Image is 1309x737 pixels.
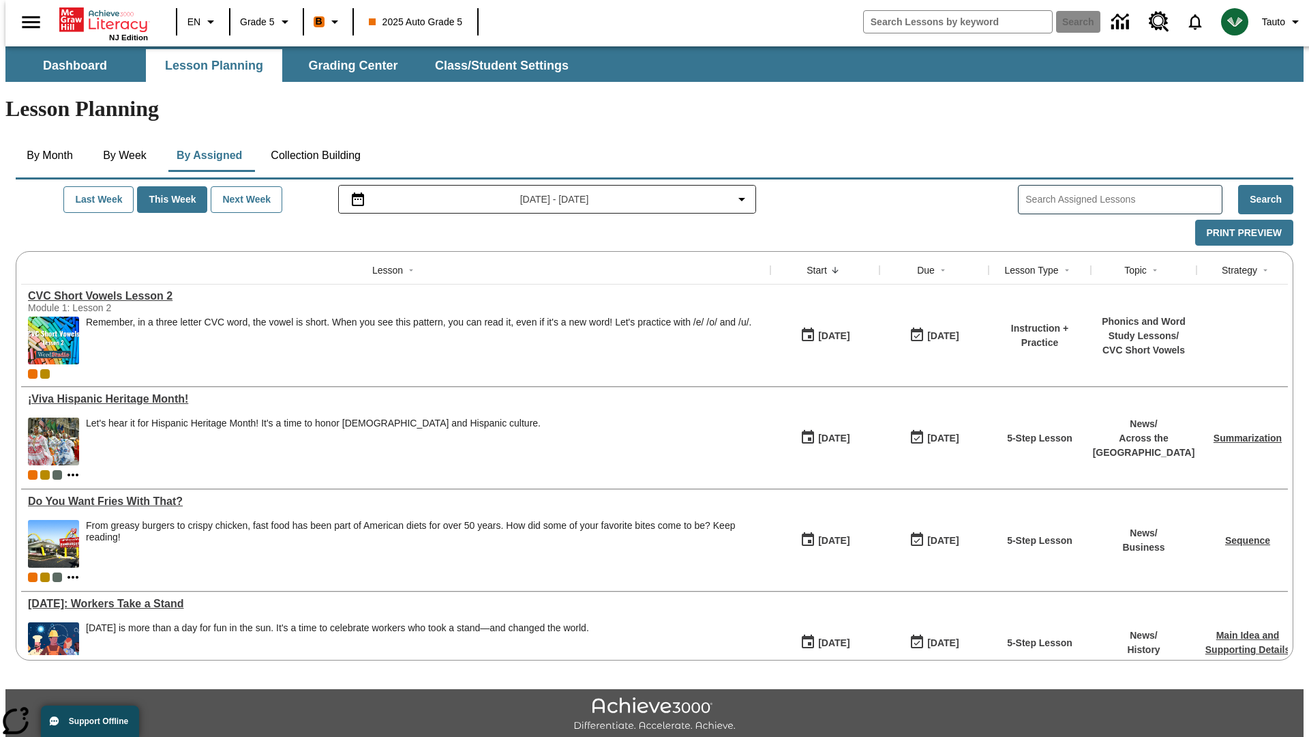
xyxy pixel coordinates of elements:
div: SubNavbar [5,46,1304,82]
button: Profile/Settings [1257,10,1309,34]
img: One of the first McDonald's stores, with the iconic red sign and golden arches. [28,520,79,568]
svg: Collapse Date Range Filter [734,191,750,207]
p: CVC Short Vowels [1098,343,1190,358]
button: Support Offline [41,706,139,737]
div: Current Class [28,470,37,480]
a: Data Center [1103,3,1141,41]
span: Tauto [1262,15,1285,29]
div: New 2025 class [40,573,50,582]
input: search field [864,11,1052,33]
button: 10/09/25: First time the lesson was available [796,528,854,553]
div: Lesson [372,263,403,277]
button: Language: EN, Select a language [181,10,225,34]
div: SubNavbar [5,49,581,82]
span: Lesson Planning [165,58,263,74]
a: CVC Short Vowels Lesson 2, Lessons [28,290,764,302]
div: Remember, in a three letter CVC word, the vowel is short. When you see this pattern, you can read... [86,317,751,364]
button: Sort [403,262,419,278]
button: Show more classes [65,569,81,586]
div: Current Class [28,369,37,379]
p: News / [1122,526,1164,540]
p: Remember, in a three letter CVC word, the vowel is short. When you see this pattern, you can read... [86,317,751,328]
span: NJ Edition [109,33,148,42]
button: Select a new avatar [1213,4,1257,40]
button: Lesson Planning [146,49,282,82]
button: Sort [827,262,843,278]
span: B [316,13,322,30]
a: ¡Viva Hispanic Heritage Month! , Lessons [28,393,764,405]
div: [DATE] [927,532,959,549]
p: News / [1093,417,1195,431]
button: Grade: Grade 5, Select a grade [235,10,299,34]
img: A banner with a blue background shows an illustrated row of diverse men and women dressed in clot... [28,622,79,670]
p: 5-Step Lesson [1007,636,1072,650]
div: [DATE] is more than a day for fun in the sun. It's a time to celebrate workers who took a stand—a... [86,622,589,634]
div: [DATE] [818,430,849,447]
div: [DATE] [927,635,959,652]
span: Class/Student Settings [435,58,569,74]
button: Select the date range menu item [344,191,751,207]
img: CVC Short Vowels Lesson 2. [28,317,79,364]
a: Do You Want Fries With That?, Lessons [28,495,764,508]
div: Lesson Type [1004,263,1058,277]
div: New 2025 class [40,470,50,480]
button: 10/11/25: First time the lesson was available [796,323,854,349]
p: Business [1122,540,1164,555]
div: Labor Day is more than a day for fun in the sun. It's a time to celebrate workers who took a stan... [86,622,589,670]
div: Start [807,263,827,277]
h1: Lesson Planning [5,96,1304,121]
button: This Week [137,186,207,213]
p: Instruction + Practice [995,321,1084,350]
div: CVC Short Vowels Lesson 2 [28,290,764,302]
img: avatar image [1221,8,1248,35]
img: A photograph of Hispanic women participating in a parade celebrating Hispanic culture. The women ... [28,418,79,465]
p: News / [1127,628,1160,643]
button: Collection Building [260,139,372,172]
div: From greasy burgers to crispy chicken, fast food has been part of American diets for over 50 year... [86,520,764,568]
p: History [1127,643,1160,657]
div: ¡Viva Hispanic Heritage Month! [28,393,764,405]
button: Sort [1257,262,1274,278]
p: 5-Step Lesson [1007,431,1072,446]
div: [DATE] [927,328,959,345]
button: Print Preview [1195,220,1293,246]
span: New 2025 class [40,369,50,379]
div: [DATE] [818,532,849,549]
img: Achieve3000 Differentiate Accelerate Achieve [573,697,736,732]
input: Search Assigned Lessons [1025,190,1222,209]
button: 10/09/25: First time the lesson was available [796,630,854,656]
div: Labor Day: Workers Take a Stand [28,598,764,610]
a: Home [59,6,148,33]
div: [DATE] [818,635,849,652]
div: Strategy [1222,263,1257,277]
div: OL 2025 Auto Grade 6 [52,573,62,582]
div: Due [917,263,935,277]
div: Let's hear it for Hispanic Heritage Month! It's a time to honor Hispanic Americans and Hispanic c... [86,418,541,465]
div: Let's hear it for Hispanic Heritage Month! It's a time to honor [DEMOGRAPHIC_DATA] and Hispanic c... [86,418,541,429]
span: Dashboard [43,58,107,74]
button: Search [1238,185,1293,214]
div: OL 2025 Auto Grade 6 [52,470,62,480]
div: From greasy burgers to crispy chicken, fast food has been part of American diets for over 50 year... [86,520,764,543]
a: Summarization [1214,433,1282,444]
button: 10/09/25: Last day the lesson can be accessed [905,528,963,553]
span: EN [187,15,200,29]
div: [DATE] [927,430,959,447]
button: Last Week [63,186,134,213]
p: Phonics and Word Study Lessons / [1098,315,1190,343]
button: 10/09/25: Last day the lesson can be accessed [905,425,963,451]
button: Grading Center [285,49,421,82]
button: Show more classes [65,467,81,483]
div: Topic [1124,263,1147,277]
span: Grade 5 [240,15,275,29]
button: 10/11/25: Last day the lesson can be accessed [905,323,963,349]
